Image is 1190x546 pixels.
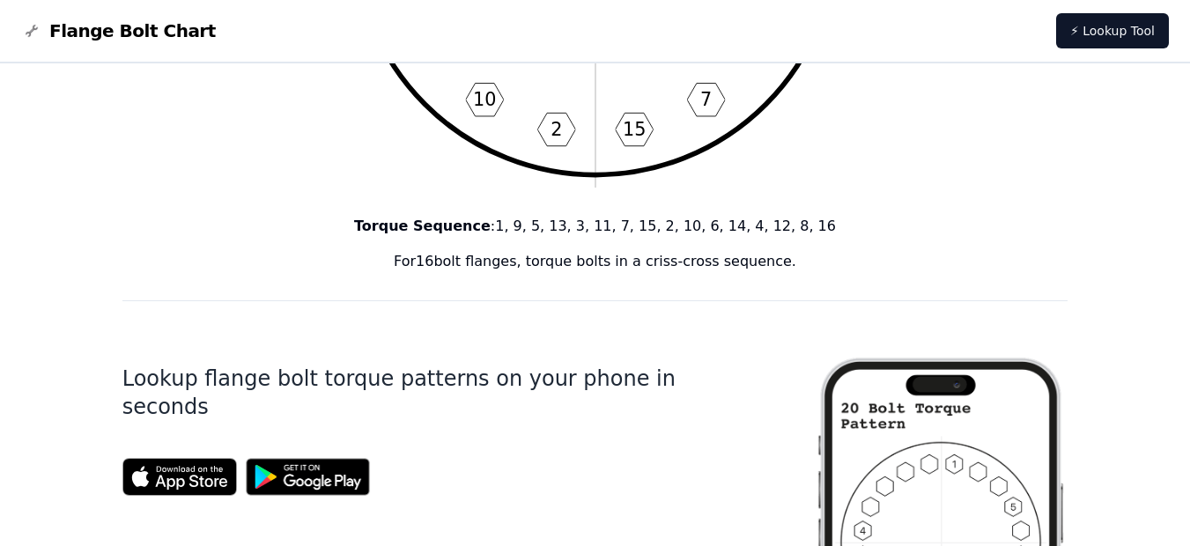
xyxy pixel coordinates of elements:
a: ⚡ Lookup Tool [1056,13,1169,48]
text: 7 [700,89,712,110]
b: Torque Sequence [354,218,491,234]
img: Flange Bolt Chart Logo [21,20,42,41]
a: Flange Bolt Chart LogoFlange Bolt Chart [21,18,216,43]
img: App Store badge for the Flange Bolt Chart app [122,458,237,496]
text: 10 [473,89,496,110]
img: Get it on Google Play [237,449,380,505]
text: 15 [622,119,645,140]
h1: Lookup flange bolt torque patterns on your phone in seconds [122,365,758,421]
span: Flange Bolt Chart [49,18,216,43]
p: For 16 bolt flanges, torque bolts in a criss-cross sequence. [122,251,1068,272]
text: 2 [551,119,562,140]
p: : 1, 9, 5, 13, 3, 11, 7, 15, 2, 10, 6, 14, 4, 12, 8, 16 [122,216,1068,237]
